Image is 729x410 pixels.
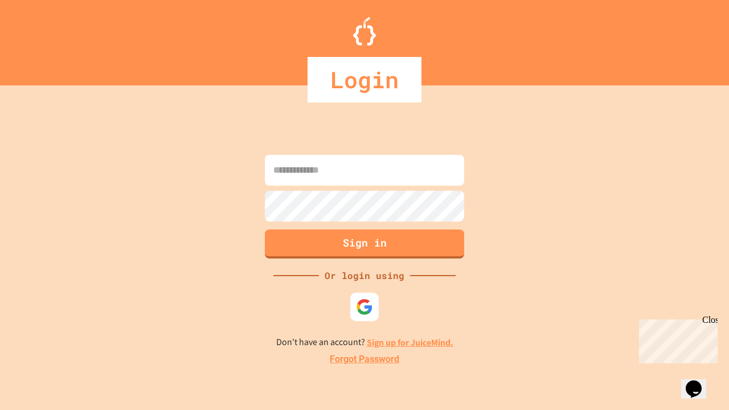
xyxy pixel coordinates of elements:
div: Chat with us now!Close [5,5,79,72]
button: Sign in [265,229,464,259]
img: Logo.svg [353,17,376,46]
div: Or login using [319,269,410,282]
img: google-icon.svg [356,298,373,315]
p: Don't have an account? [276,335,453,350]
div: Login [308,57,421,102]
iframe: chat widget [681,364,718,399]
iframe: chat widget [634,315,718,363]
a: Sign up for JuiceMind. [367,337,453,348]
a: Forgot Password [330,352,399,366]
